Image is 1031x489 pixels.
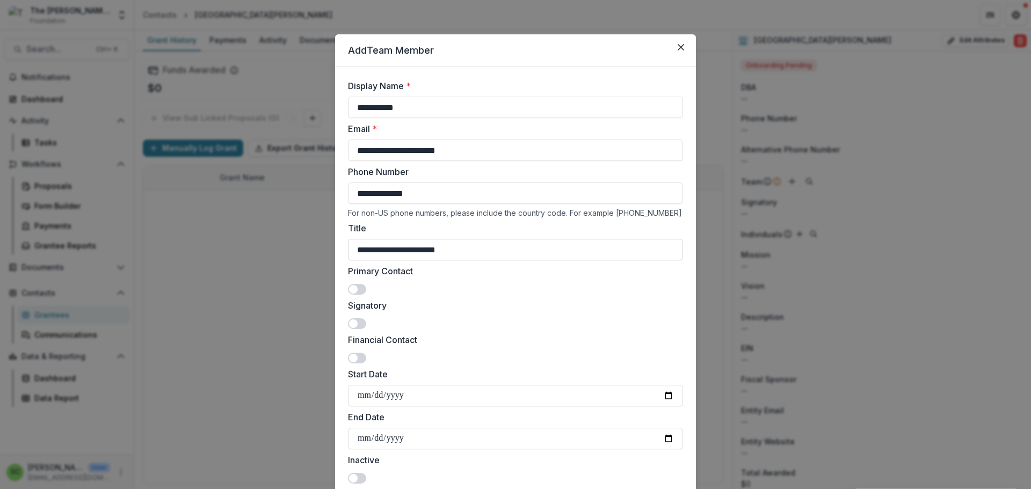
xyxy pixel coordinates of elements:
[348,454,677,466] label: Inactive
[348,411,677,424] label: End Date
[348,165,677,178] label: Phone Number
[348,368,677,381] label: Start Date
[348,79,677,92] label: Display Name
[348,122,677,135] label: Email
[335,34,696,67] header: Add Team Member
[348,265,677,278] label: Primary Contact
[348,222,677,235] label: Title
[672,39,689,56] button: Close
[348,333,677,346] label: Financial Contact
[348,208,683,217] div: For non-US phone numbers, please include the country code. For example [PHONE_NUMBER]
[348,299,677,312] label: Signatory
